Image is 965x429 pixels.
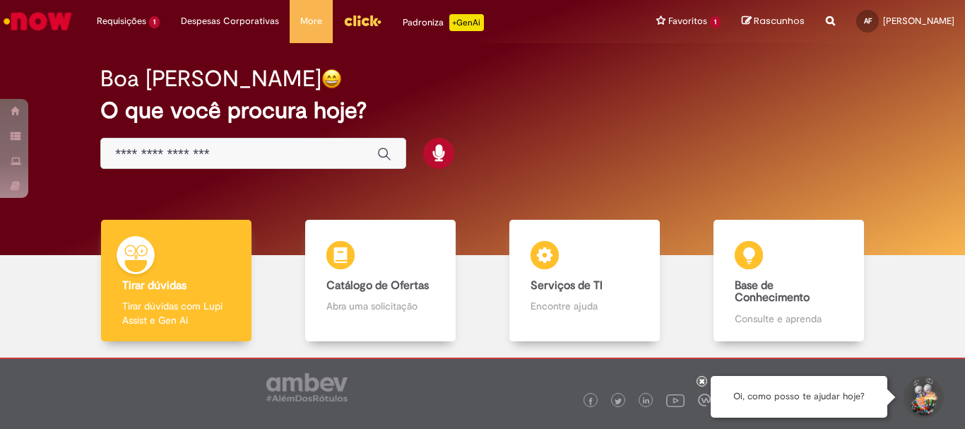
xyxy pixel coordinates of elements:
img: logo_footer_twitter.png [615,398,622,405]
img: ServiceNow [1,7,74,35]
p: Abra uma solicitação [326,299,434,313]
img: logo_footer_ambev_rotulo_gray.png [266,373,348,401]
b: Base de Conhecimento [735,278,810,305]
b: Serviços de TI [531,278,603,293]
span: [PERSON_NAME] [883,15,954,27]
span: AF [864,16,872,25]
b: Tirar dúvidas [122,278,187,293]
span: More [300,14,322,28]
p: Consulte e aprenda [735,312,842,326]
h2: O que você procura hoje? [100,98,865,123]
img: logo_footer_facebook.png [587,398,594,405]
a: Serviços de TI Encontre ajuda [482,220,687,342]
div: Padroniza [403,14,484,31]
img: logo_footer_workplace.png [698,394,711,406]
img: happy-face.png [321,69,342,89]
p: +GenAi [449,14,484,31]
span: 1 [710,16,721,28]
span: Favoritos [668,14,707,28]
a: Tirar dúvidas Tirar dúvidas com Lupi Assist e Gen Ai [74,220,278,342]
div: Oi, como posso te ajudar hoje? [711,376,887,418]
span: 1 [149,16,160,28]
h2: Boa [PERSON_NAME] [100,66,321,91]
a: Catálogo de Ofertas Abra uma solicitação [278,220,482,342]
p: Tirar dúvidas com Lupi Assist e Gen Ai [122,299,230,327]
span: Despesas Corporativas [181,14,279,28]
img: logo_footer_youtube.png [666,391,685,409]
a: Rascunhos [742,15,805,28]
b: Catálogo de Ofertas [326,278,429,293]
img: click_logo_yellow_360x200.png [343,10,381,31]
span: Rascunhos [754,14,805,28]
span: Requisições [97,14,146,28]
a: Base de Conhecimento Consulte e aprenda [687,220,891,342]
img: logo_footer_linkedin.png [643,397,650,406]
p: Encontre ajuda [531,299,638,313]
button: Iniciar Conversa de Suporte [901,376,944,418]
